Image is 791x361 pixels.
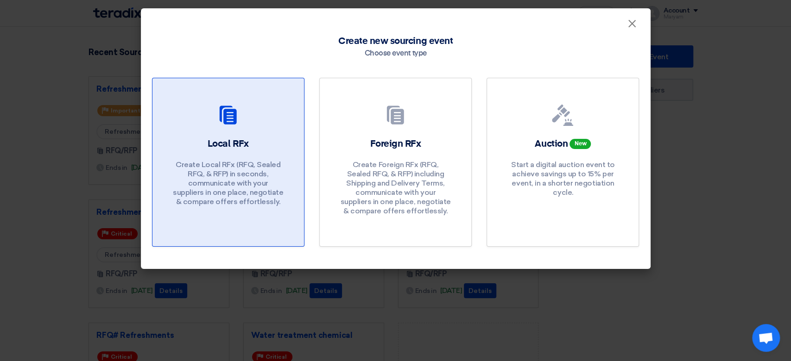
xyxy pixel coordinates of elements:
[319,78,472,247] a: Foreign RFx Create Foreign RFx (RFQ, Sealed RFQ, & RFP) including Shipping and Delivery Terms, co...
[152,78,304,247] a: Local RFx Create Local RFx (RFQ, Sealed RFQ, & RFP) in seconds, communicate with your suppliers i...
[370,137,421,150] h2: Foreign RFx
[340,160,451,216] p: Create Foreign RFx (RFQ, Sealed RFQ, & RFP) including Shipping and Delivery Terms, communicate wi...
[570,139,591,149] span: New
[627,17,637,35] span: ×
[752,324,780,352] div: Open chat
[172,160,284,206] p: Create Local RFx (RFQ, Sealed RFQ, & RFP) in seconds, communicate with your suppliers in one plac...
[208,137,249,150] h2: Local RFx
[365,48,427,59] div: Choose event type
[487,78,639,247] a: Auction New Start a digital auction event to achieve savings up to 15% per event, in a shorter ne...
[338,34,453,48] span: Create new sourcing event
[620,15,644,33] button: Close
[535,139,568,149] span: Auction
[507,160,619,197] p: Start a digital auction event to achieve savings up to 15% per event, in a shorter negotiation cy...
